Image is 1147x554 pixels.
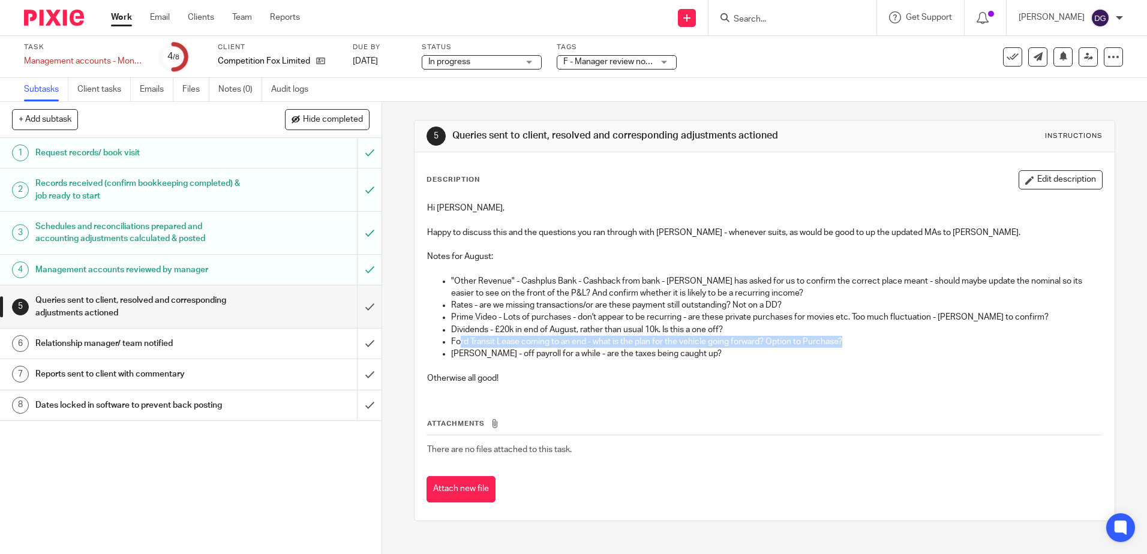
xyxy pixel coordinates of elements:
[12,144,29,161] div: 1
[173,54,179,61] small: /8
[428,58,470,66] span: In progress
[35,261,242,279] h1: Management accounts reviewed by manager
[1019,11,1085,23] p: [PERSON_NAME]
[218,55,310,67] p: Competition Fox Limited
[353,43,407,52] label: Due by
[35,174,242,205] h1: Records received (confirm bookkeeping completed) & job ready to start
[906,13,952,22] span: Get Support
[150,11,170,23] a: Email
[24,78,68,101] a: Subtasks
[12,366,29,383] div: 7
[557,43,677,52] label: Tags
[35,396,242,414] h1: Dates locked in software to prevent back posting
[427,202,1101,214] p: Hi [PERSON_NAME],
[270,11,300,23] a: Reports
[303,115,363,125] span: Hide completed
[427,372,1101,384] p: Otherwise all good!
[218,78,262,101] a: Notes (0)
[24,43,144,52] label: Task
[35,365,242,383] h1: Reports sent to client with commentary
[427,127,446,146] div: 5
[232,11,252,23] a: Team
[427,476,496,503] button: Attach new file
[285,109,370,130] button: Hide completed
[35,335,242,353] h1: Relationship manager/ team notified
[24,55,144,67] div: Management accounts - Monthly
[35,218,242,248] h1: Schedules and reconciliations prepared and accounting adjustments calculated & posted
[188,11,214,23] a: Clients
[451,275,1101,300] p: "Other Revenue" - Cashplus Bank - Cashback from bank - [PERSON_NAME] has asked for us to confirm ...
[422,43,542,52] label: Status
[451,336,1101,348] p: Ford Transit Lease coming to an end - what is the plan for the vehicle going forward? Option to P...
[451,348,1101,360] p: [PERSON_NAME] - off payroll for a while - are the taxes being caught up?
[427,227,1101,239] p: Happy to discuss this and the questions you ran through with [PERSON_NAME] - whenever suits, as w...
[12,397,29,414] div: 8
[427,251,1101,263] p: Notes for August:
[427,420,485,427] span: Attachments
[452,130,790,142] h1: Queries sent to client, resolved and corresponding adjustments actioned
[12,109,78,130] button: + Add subtask
[218,43,338,52] label: Client
[271,78,317,101] a: Audit logs
[35,291,242,322] h1: Queries sent to client, resolved and corresponding adjustments actioned
[77,78,131,101] a: Client tasks
[12,335,29,352] div: 6
[427,175,480,185] p: Description
[451,299,1101,311] p: Rates - are we missing transactions/or are these payment still outstanding? Not on a DD?
[12,224,29,241] div: 3
[12,261,29,278] div: 4
[35,144,242,162] h1: Request records/ book visit
[167,50,179,64] div: 4
[427,445,572,454] span: There are no files attached to this task.
[111,11,132,23] a: Work
[353,57,378,65] span: [DATE]
[182,78,209,101] a: Files
[1091,8,1110,28] img: svg%3E
[563,58,713,66] span: F - Manager review notes to be actioned
[451,324,1101,336] p: Dividends - £20k in end of August, rather than usual 10k. Is this a one off?
[451,311,1101,323] p: Prime Video - Lots of purchases - don't appear to be recurring - are these private purchases for ...
[12,299,29,315] div: 5
[1045,131,1103,141] div: Instructions
[12,182,29,198] div: 2
[140,78,173,101] a: Emails
[732,14,840,25] input: Search
[24,10,84,26] img: Pixie
[1019,170,1103,189] button: Edit description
